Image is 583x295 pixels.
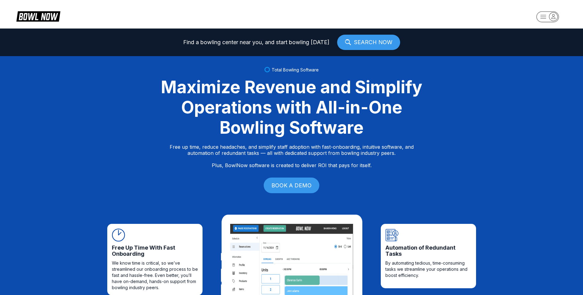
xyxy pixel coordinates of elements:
[385,260,471,278] span: By automating tedious, time-consuming tasks we streamline your operations and boost efficiency.
[337,35,400,50] a: SEARCH NOW
[112,245,198,257] span: Free Up Time With Fast Onboarding
[153,77,430,138] div: Maximize Revenue and Simplify Operations with All-in-One Bowling Software
[183,39,329,45] span: Find a bowling center near you, and start bowling [DATE]
[170,144,414,168] p: Free up time, reduce headaches, and simplify staff adoption with fast-onboarding, intuitive softw...
[264,178,319,193] a: BOOK A DEMO
[112,260,198,291] span: We know time is critical, so we’ve streamlined our onboarding process to be fast and hassle-free....
[385,245,471,257] span: Automation of Redundant Tasks
[272,67,319,72] span: Total Bowling Software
